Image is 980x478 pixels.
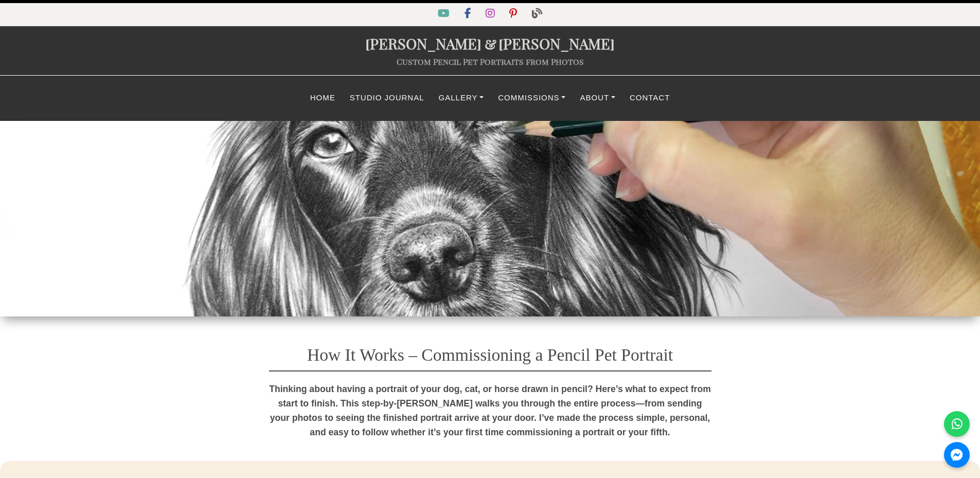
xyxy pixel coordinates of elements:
[269,382,711,440] p: Thinking about having a portrait of your dog, cat, or horse drawn in pencil? Here’s what to expec...
[343,88,432,108] a: Studio Journal
[622,88,677,108] a: Contact
[432,10,458,19] a: YouTube
[526,10,548,19] a: Blog
[303,88,343,108] a: Home
[365,33,615,53] a: [PERSON_NAME]&[PERSON_NAME]
[491,88,573,108] a: Commissions
[944,442,970,468] a: Messenger
[458,10,479,19] a: Facebook
[944,411,970,437] a: WhatsApp
[503,10,525,19] a: Pinterest
[479,10,503,19] a: Instagram
[432,88,491,108] a: Gallery
[269,329,711,371] h1: How It Works – Commissioning a Pencil Pet Portrait
[397,56,584,67] a: Custom Pencil Pet Portraits from Photos
[573,88,622,108] a: About
[482,33,498,53] span: &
